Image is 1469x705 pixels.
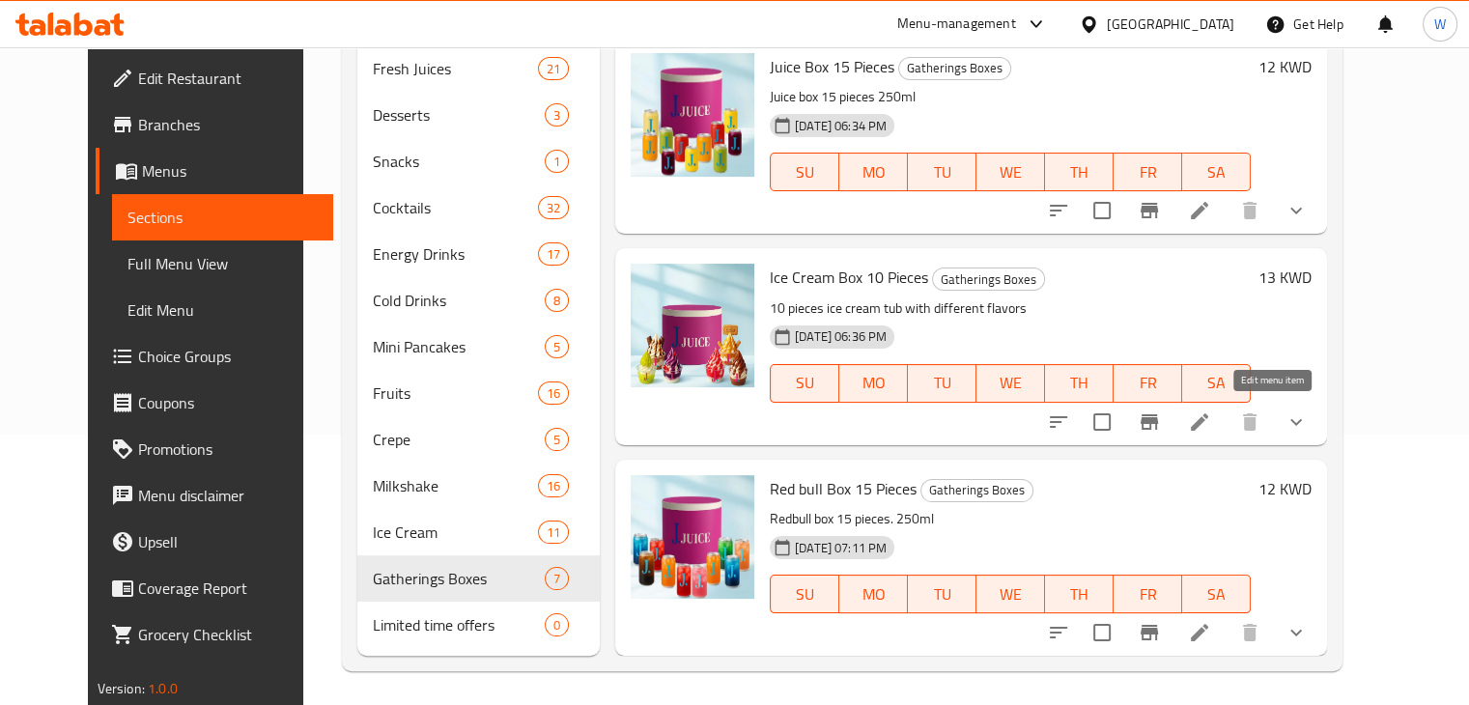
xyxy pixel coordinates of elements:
span: WE [984,369,1037,397]
span: Red bull Box 15 Pieces [770,474,917,503]
span: Juice Box 15 Pieces [770,52,894,81]
span: W [1434,14,1446,35]
button: WE [976,153,1045,191]
span: SA [1190,369,1243,397]
a: Coverage Report [96,565,333,611]
span: MO [847,580,900,608]
button: TH [1045,575,1114,613]
div: items [545,103,569,127]
div: items [538,381,569,405]
button: TU [908,153,976,191]
button: delete [1227,399,1273,445]
div: Snacks1 [357,138,600,184]
div: items [538,57,569,80]
div: [GEOGRAPHIC_DATA] [1107,14,1234,35]
span: SU [778,369,832,397]
a: Menus [96,148,333,194]
div: items [538,521,569,544]
span: TH [1053,158,1106,186]
div: Limited time offers [373,613,545,636]
div: Mini Pancakes5 [357,324,600,370]
span: 1.0.0 [148,676,178,701]
div: items [538,474,569,497]
button: FR [1114,575,1182,613]
span: Cocktails [373,196,538,219]
img: Red bull Box 15 Pieces [631,475,754,599]
span: 3 [546,106,568,125]
span: Menus [142,159,318,183]
div: items [545,428,569,451]
span: SU [778,158,832,186]
span: MO [847,158,900,186]
a: Upsell [96,519,333,565]
a: Coupons [96,380,333,426]
nav: Menu sections [357,38,600,656]
div: Cocktails32 [357,184,600,231]
span: FR [1121,158,1174,186]
button: FR [1114,153,1182,191]
button: SU [770,575,839,613]
svg: Show Choices [1285,199,1308,222]
span: Milkshake [373,474,538,497]
span: 32 [539,199,568,217]
a: Edit menu item [1188,621,1211,644]
a: Choice Groups [96,333,333,380]
span: Select to update [1082,402,1122,442]
span: TH [1053,580,1106,608]
div: items [545,150,569,173]
span: TU [916,369,969,397]
span: FR [1121,580,1174,608]
span: Fruits [373,381,538,405]
h6: 13 KWD [1258,264,1312,291]
p: Juice box 15 pieces 250ml [770,85,1251,109]
button: delete [1227,187,1273,234]
span: 5 [546,338,568,356]
span: TH [1053,369,1106,397]
span: Gatherings Boxes [921,479,1032,501]
span: Ice Cream Box 10 Pieces [770,263,928,292]
span: SA [1190,158,1243,186]
div: Gatherings Boxes [898,57,1011,80]
span: Fresh Juices [373,57,538,80]
button: TH [1045,364,1114,403]
span: Cold Drinks [373,289,545,312]
span: [DATE] 06:36 PM [787,327,894,346]
span: Mini Pancakes [373,335,545,358]
span: Branches [138,113,318,136]
span: 21 [539,60,568,78]
div: Fruits16 [357,370,600,416]
h6: 12 KWD [1258,53,1312,80]
span: WE [984,580,1037,608]
a: Promotions [96,426,333,472]
button: FR [1114,364,1182,403]
span: Edit Menu [127,298,318,322]
div: Cold Drinks8 [357,277,600,324]
span: Gatherings Boxes [373,567,545,590]
a: Edit Restaurant [96,55,333,101]
button: sort-choices [1035,187,1082,234]
div: items [538,196,569,219]
div: Gatherings Boxes7 [357,555,600,602]
button: WE [976,364,1045,403]
span: Menu disclaimer [138,484,318,507]
img: Juice Box 15 Pieces [631,53,754,177]
button: show more [1273,187,1319,234]
button: MO [839,575,908,613]
span: [DATE] 06:34 PM [787,117,894,135]
button: MO [839,153,908,191]
span: Desserts [373,103,545,127]
div: Milkshake16 [357,463,600,509]
span: 1 [546,153,568,171]
div: Energy Drinks17 [357,231,600,277]
span: Gatherings Boxes [933,268,1044,291]
span: Ice Cream [373,521,538,544]
button: delete [1227,609,1273,656]
a: Menu disclaimer [96,472,333,519]
span: TU [916,580,969,608]
span: SU [778,580,832,608]
button: Branch-specific-item [1126,187,1172,234]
